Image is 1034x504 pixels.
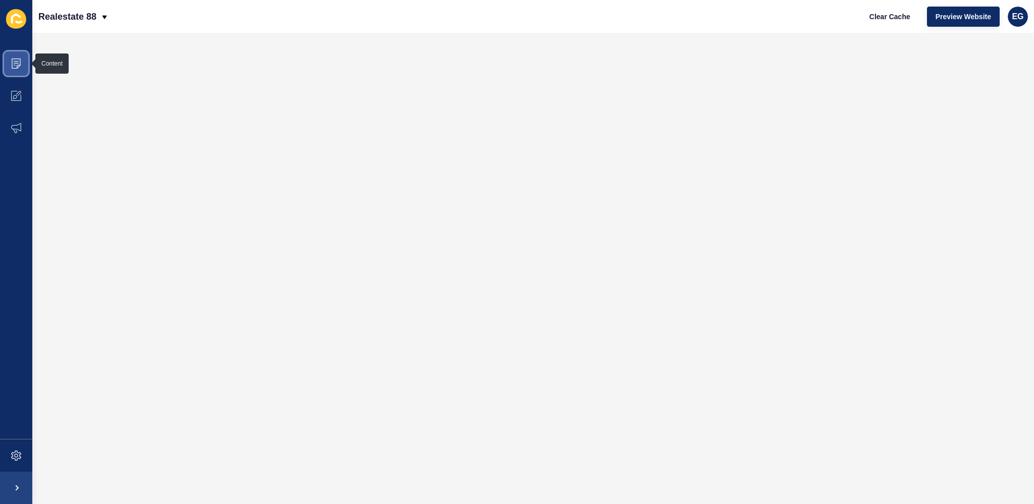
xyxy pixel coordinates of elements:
[927,7,1000,27] button: Preview Website
[861,7,919,27] button: Clear Cache
[38,4,96,29] p: Realestate 88
[1012,12,1023,22] span: EG
[869,12,910,22] span: Clear Cache
[936,12,991,22] span: Preview Website
[41,60,63,68] div: Content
